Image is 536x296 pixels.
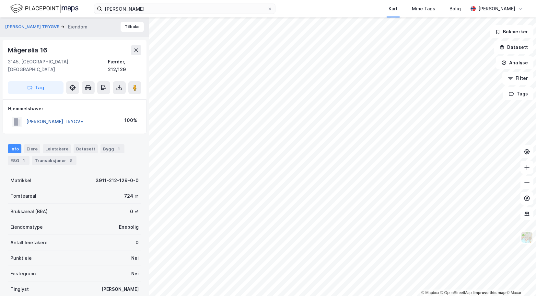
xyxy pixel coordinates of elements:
div: Mågerølia 16 [8,45,49,55]
iframe: Chat Widget [504,265,536,296]
div: Nei [131,270,139,278]
div: Eiere [24,144,40,153]
div: Tomteareal [10,192,36,200]
div: Bolig [449,5,461,13]
div: 100% [124,116,137,124]
button: Bokmerker [490,25,533,38]
div: Info [8,144,21,153]
div: ESG [8,156,29,165]
div: 1 [115,146,122,152]
div: Mine Tags [412,5,435,13]
input: Søk på adresse, matrikkel, gårdeiere, leietakere eller personer [102,4,267,14]
div: Bygg [100,144,124,153]
img: Z [521,231,533,243]
div: Bruksareal (BRA) [10,208,48,215]
div: Eiendomstype [10,223,43,231]
div: 0 [135,239,139,247]
div: Kart [389,5,398,13]
div: [PERSON_NAME] [101,285,139,293]
div: 724 ㎡ [124,192,139,200]
img: logo.f888ab2527a4732fd821a326f86c7f29.svg [10,3,78,14]
div: 3 [67,157,74,164]
div: Datasett [74,144,98,153]
div: 0 ㎡ [130,208,139,215]
div: [PERSON_NAME] [478,5,515,13]
div: 3911-212-129-0-0 [96,177,139,184]
div: Transaksjoner [32,156,76,165]
a: Improve this map [473,291,506,295]
div: Færder, 212/129 [108,58,141,73]
button: Analyse [496,56,533,69]
div: Tinglyst [10,285,29,293]
div: Punktleie [10,254,32,262]
div: Hjemmelshaver [8,105,141,113]
div: 3145, [GEOGRAPHIC_DATA], [GEOGRAPHIC_DATA] [8,58,108,73]
button: Tag [8,81,64,94]
div: Enebolig [119,223,139,231]
div: Festegrunn [10,270,36,278]
button: Tilbake [121,22,144,32]
div: Leietakere [43,144,71,153]
div: Nei [131,254,139,262]
button: [PERSON_NAME] TRYGVE [5,24,61,30]
div: Antall leietakere [10,239,48,247]
button: Datasett [494,41,533,54]
div: 1 [20,157,27,164]
a: Mapbox [421,291,439,295]
div: Matrikkel [10,177,31,184]
button: Tags [503,87,533,100]
div: Eiendom [68,23,87,31]
button: Filter [502,72,533,85]
a: OpenStreetMap [440,291,472,295]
